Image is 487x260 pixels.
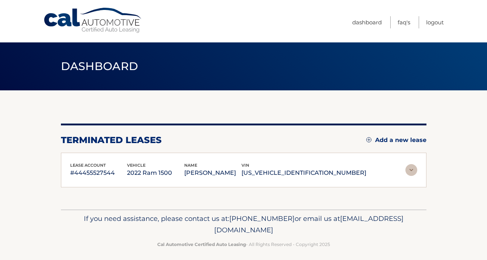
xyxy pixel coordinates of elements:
p: #44455527544 [70,168,127,178]
h2: terminated leases [61,135,162,146]
a: Add a new lease [366,136,426,144]
span: [PHONE_NUMBER] [229,214,295,223]
p: 2022 Ram 1500 [127,168,184,178]
span: name [184,163,197,168]
a: Dashboard [352,16,382,28]
strong: Cal Automotive Certified Auto Leasing [157,242,246,247]
img: add.svg [366,137,371,142]
a: Logout [426,16,444,28]
span: vin [241,163,249,168]
p: - All Rights Reserved - Copyright 2025 [66,240,422,248]
span: Dashboard [61,59,138,73]
a: Cal Automotive [43,7,143,34]
p: [US_VEHICLE_IDENTIFICATION_NUMBER] [241,168,366,178]
span: lease account [70,163,106,168]
p: [PERSON_NAME] [184,168,241,178]
img: accordion-rest.svg [405,164,417,176]
p: If you need assistance, please contact us at: or email us at [66,213,422,236]
a: FAQ's [398,16,410,28]
span: vehicle [127,163,145,168]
